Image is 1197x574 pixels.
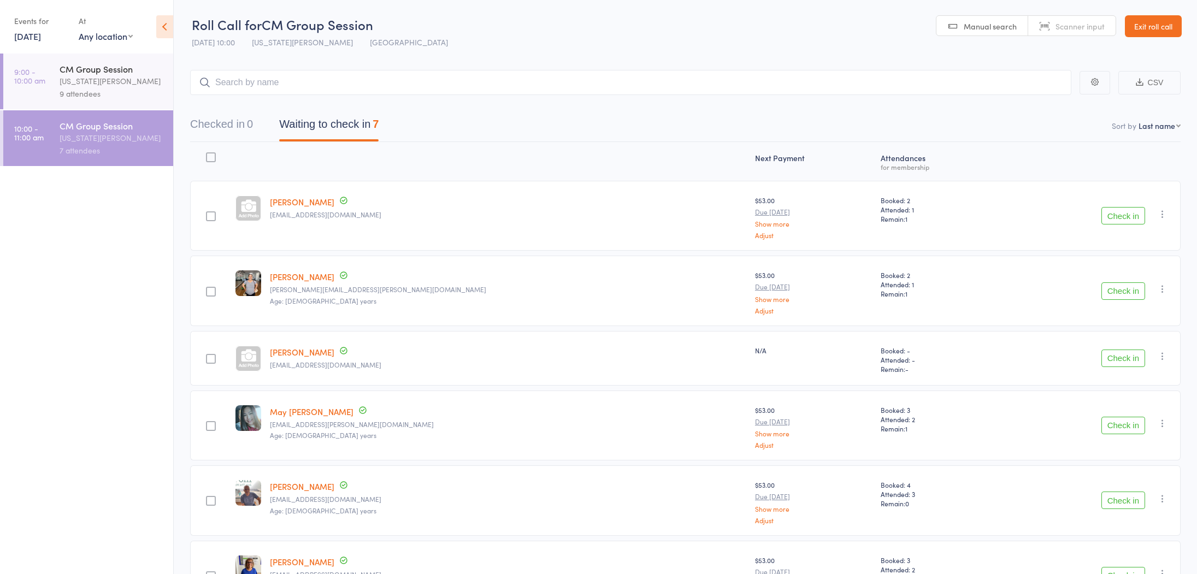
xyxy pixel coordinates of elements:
button: Checked in0 [190,113,253,141]
span: 1 [905,424,907,433]
a: May [PERSON_NAME] [270,406,353,417]
span: CM Group Session [262,15,373,33]
span: 0 [905,499,909,508]
span: Booked: 3 [881,555,995,565]
div: [US_STATE][PERSON_NAME] [60,75,164,87]
small: Due [DATE] [755,493,872,500]
div: CM Group Session [60,120,164,132]
span: 1 [905,289,907,298]
div: $53.00 [755,270,872,313]
small: Due [DATE] [755,208,872,216]
span: Attended: 1 [881,205,995,214]
span: Age: [DEMOGRAPHIC_DATA] years [270,430,376,440]
div: At [79,12,133,30]
div: [US_STATE][PERSON_NAME] [60,132,164,144]
span: Booked: 2 [881,270,995,280]
span: 1 [905,214,907,223]
small: may.ingwersen@gmail.com [270,421,746,428]
div: for membership [881,163,995,170]
img: image1704696720.png [235,405,261,431]
a: [DATE] [14,30,41,42]
div: Next Payment [751,147,877,176]
a: Adjust [755,307,872,314]
small: gloriachaplin1969@gmail.com [270,211,746,218]
a: Adjust [755,517,872,524]
div: Atten­dances [876,147,1000,176]
button: Check in [1101,492,1145,509]
div: Last name [1139,120,1175,131]
a: Adjust [755,232,872,239]
span: Manual search [964,21,1017,32]
div: Events for [14,12,68,30]
a: Adjust [755,441,872,448]
a: [PERSON_NAME] [270,346,334,358]
span: Booked: 3 [881,405,995,415]
span: Scanner input [1056,21,1105,32]
a: Show more [755,220,872,227]
button: Check in [1101,207,1145,224]
a: Show more [755,505,872,512]
a: 9:00 -10:00 amCM Group Session[US_STATE][PERSON_NAME]9 attendees [3,54,173,109]
span: Age: [DEMOGRAPHIC_DATA] years [270,296,376,305]
div: Any location [79,30,133,42]
span: Remain: [881,499,995,508]
small: anna.cottee@gmail.com [270,286,746,293]
div: CM Group Session [60,63,164,75]
span: Attended: 1 [881,280,995,289]
span: - [905,364,909,374]
div: N/A [755,346,872,355]
input: Search by name [190,70,1071,95]
span: Age: [DEMOGRAPHIC_DATA] years [270,506,376,515]
small: Denisegalligan1@gmail.com [270,361,746,369]
span: Remain: [881,289,995,298]
span: Attended: - [881,355,995,364]
a: Show more [755,430,872,437]
small: pjlanzon63@gmail.com [270,495,746,503]
button: Check in [1101,417,1145,434]
button: Check in [1101,282,1145,300]
span: Booked: 2 [881,196,995,205]
a: [PERSON_NAME] [270,481,334,492]
span: Attended: 3 [881,489,995,499]
time: 10:00 - 11:00 am [14,124,44,141]
div: 9 attendees [60,87,164,100]
div: 7 attendees [60,144,164,157]
a: Show more [755,295,872,303]
span: [GEOGRAPHIC_DATA] [370,37,448,48]
button: Check in [1101,350,1145,367]
div: 7 [373,118,379,130]
time: 9:00 - 10:00 am [14,67,45,85]
div: $53.00 [755,480,872,523]
div: 0 [247,118,253,130]
a: 10:00 -11:00 amCM Group Session[US_STATE][PERSON_NAME]7 attendees [3,110,173,166]
span: Attended: 2 [881,415,995,424]
img: image1729211436.png [235,480,261,506]
a: [PERSON_NAME] [270,196,334,208]
span: [DATE] 10:00 [192,37,235,48]
span: Attended: 2 [881,565,995,574]
span: Remain: [881,214,995,223]
span: [US_STATE][PERSON_NAME] [252,37,353,48]
button: CSV [1118,71,1181,94]
a: Exit roll call [1125,15,1182,37]
span: Booked: - [881,346,995,355]
span: Remain: [881,364,995,374]
a: [PERSON_NAME] [270,556,334,567]
small: Due [DATE] [755,418,872,425]
span: Roll Call for [192,15,262,33]
div: $53.00 [755,196,872,239]
span: Booked: 4 [881,480,995,489]
img: image1729465741.png [235,270,261,296]
label: Sort by [1112,120,1136,131]
small: Due [DATE] [755,283,872,291]
button: Waiting to check in7 [279,113,379,141]
span: Remain: [881,424,995,433]
a: [PERSON_NAME] [270,271,334,282]
div: $53.00 [755,405,872,448]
